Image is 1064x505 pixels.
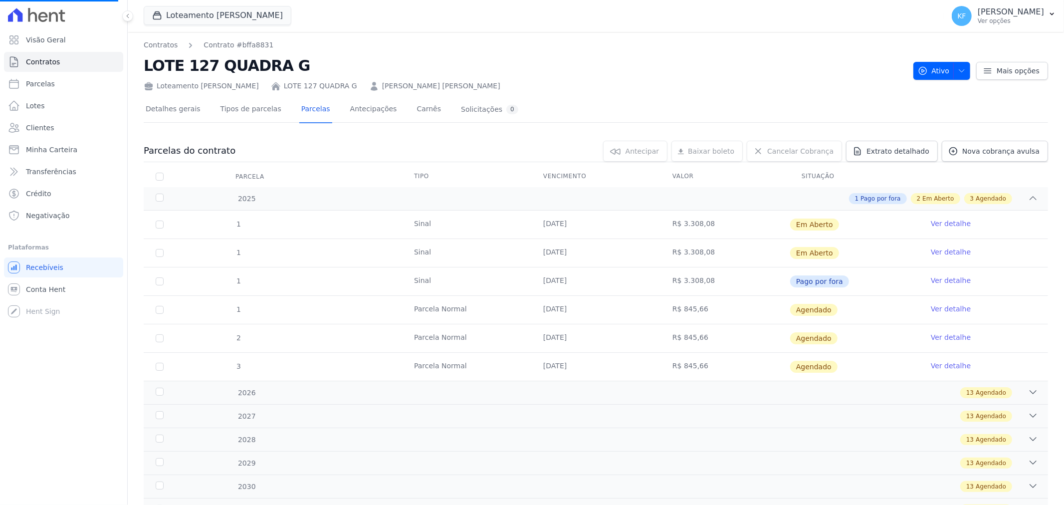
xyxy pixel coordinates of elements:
span: 1 [235,220,241,228]
td: [DATE] [531,296,660,324]
span: Mais opções [997,66,1040,76]
td: Sinal [402,239,531,267]
th: Valor [660,166,790,187]
span: 13 [966,482,974,491]
a: Ver detalhe [931,219,971,229]
td: R$ 845,66 [660,353,790,381]
span: 13 [966,388,974,397]
span: Minha Carteira [26,145,77,155]
span: 2028 [237,435,256,445]
a: Mais opções [976,62,1048,80]
span: Agendado [790,304,838,316]
th: Situação [790,166,919,187]
td: [DATE] [531,211,660,239]
a: Detalhes gerais [144,97,203,123]
nav: Breadcrumb [144,40,273,50]
a: [PERSON_NAME] [PERSON_NAME] [382,81,500,91]
a: Recebíveis [4,257,123,277]
span: 1 [235,277,241,285]
span: Extrato detalhado [866,146,929,156]
a: Clientes [4,118,123,138]
span: Nova cobrança avulsa [962,146,1040,156]
span: 2 [235,334,241,342]
span: Conta Hent [26,284,65,294]
td: R$ 3.308,08 [660,267,790,295]
span: Agendado [790,332,838,344]
span: 3 [970,194,974,203]
div: 0 [506,105,518,114]
span: Agendado [976,194,1006,203]
button: Loteamento [PERSON_NAME] [144,6,291,25]
span: KF [957,12,966,19]
a: Minha Carteira [4,140,123,160]
span: 2030 [237,482,256,492]
span: 1 [235,305,241,313]
div: Solicitações [461,105,518,114]
a: Contrato #bffa8831 [204,40,273,50]
th: Vencimento [531,166,660,187]
span: 13 [966,435,974,444]
td: [DATE] [531,353,660,381]
a: Solicitações0 [459,97,520,123]
a: Visão Geral [4,30,123,50]
a: Parcelas [299,97,332,123]
a: Extrato detalhado [846,141,938,162]
span: 2027 [237,411,256,422]
input: default [156,249,164,257]
td: Parcela Normal [402,324,531,352]
button: KF [PERSON_NAME] Ver opções [944,2,1064,30]
span: Pago por fora [860,194,900,203]
a: Ver detalhe [931,361,971,371]
button: Ativo [913,62,971,80]
td: R$ 3.308,08 [660,239,790,267]
span: Em Aberto [790,247,839,259]
input: default [156,363,164,371]
span: Agendado [976,459,1006,468]
span: 2025 [237,194,256,204]
a: Ver detalhe [931,332,971,342]
a: Nova cobrança avulsa [942,141,1048,162]
td: R$ 845,66 [660,296,790,324]
span: 13 [966,412,974,421]
td: [DATE] [531,324,660,352]
div: Parcela [223,167,276,187]
h2: LOTE 127 QUADRA G [144,54,905,77]
span: Lotes [26,101,45,111]
a: Contratos [4,52,123,72]
a: Conta Hent [4,279,123,299]
span: Clientes [26,123,54,133]
span: Pago por fora [790,275,849,287]
span: Agendado [976,482,1006,491]
td: Parcela Normal [402,353,531,381]
td: [DATE] [531,267,660,295]
span: Transferências [26,167,76,177]
p: Ver opções [978,17,1044,25]
span: Agendado [976,435,1006,444]
span: 3 [235,362,241,370]
input: default [156,334,164,342]
td: Sinal [402,211,531,239]
td: R$ 845,66 [660,324,790,352]
div: Loteamento [PERSON_NAME] [144,81,259,91]
span: 1 [855,194,859,203]
a: Parcelas [4,74,123,94]
span: Agendado [976,412,1006,421]
td: [DATE] [531,239,660,267]
a: Lotes [4,96,123,116]
span: 13 [966,459,974,468]
input: default [156,306,164,314]
p: [PERSON_NAME] [978,7,1044,17]
a: Ver detalhe [931,247,971,257]
td: Parcela Normal [402,296,531,324]
a: Transferências [4,162,123,182]
span: 1 [235,249,241,256]
input: Só é possível selecionar pagamentos em aberto [156,277,164,285]
span: Parcelas [26,79,55,89]
span: Em Aberto [922,194,954,203]
span: Visão Geral [26,35,66,45]
td: R$ 3.308,08 [660,211,790,239]
span: Agendado [976,388,1006,397]
span: 2026 [237,388,256,398]
th: Tipo [402,166,531,187]
span: Contratos [26,57,60,67]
